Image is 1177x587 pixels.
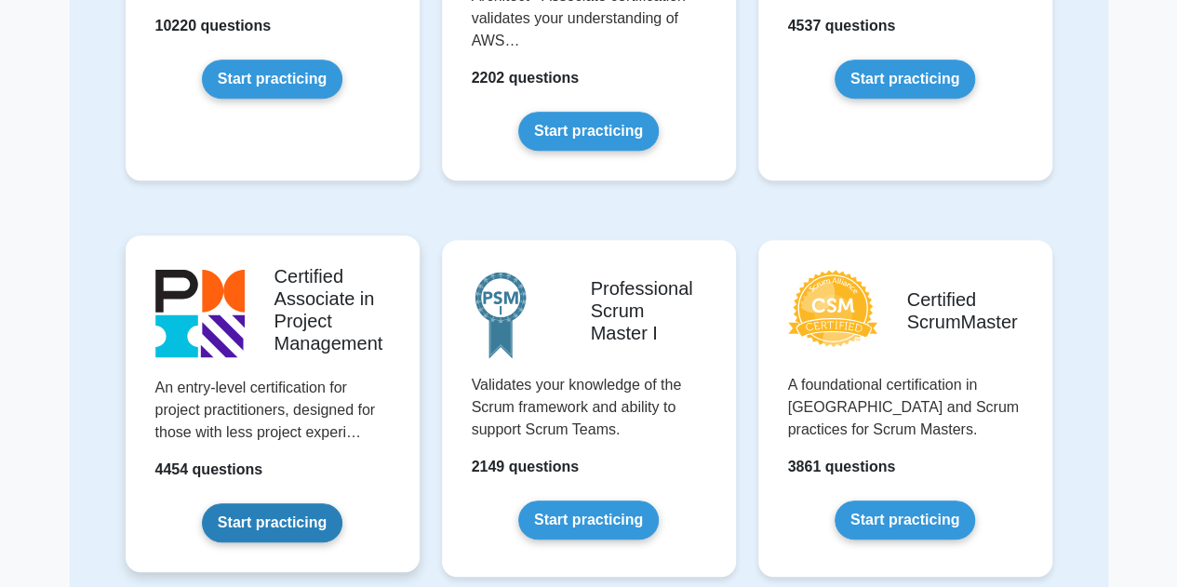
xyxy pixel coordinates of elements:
a: Start practicing [518,500,659,540]
a: Start practicing [202,503,342,542]
a: Start practicing [835,500,975,540]
a: Start practicing [202,60,342,99]
a: Start practicing [835,60,975,99]
a: Start practicing [518,112,659,151]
